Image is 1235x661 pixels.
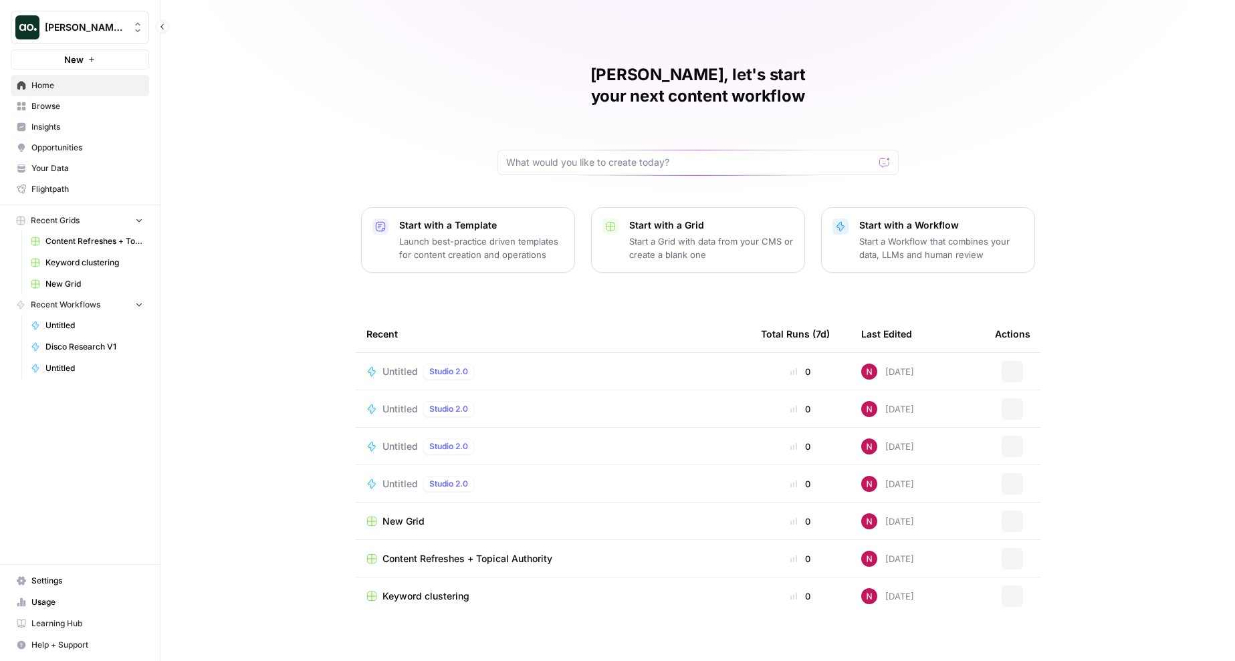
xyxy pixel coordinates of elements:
button: Recent Workflows [11,295,149,315]
span: Recent Grids [31,215,80,227]
button: Start with a TemplateLaunch best-practice driven templates for content creation and operations [361,207,575,273]
a: Content Refreshes + Topical Authority [25,231,149,252]
a: Browse [11,96,149,117]
a: Untitled [25,315,149,336]
div: [DATE] [861,401,914,417]
p: Start a Workflow that combines your data, LLMs and human review [859,235,1024,261]
a: Content Refreshes + Topical Authority [366,552,740,565]
span: Settings [31,575,143,587]
span: Content Refreshes + Topical Authority [45,235,143,247]
a: Keyword clustering [25,252,149,273]
span: Insights [31,121,143,133]
div: 0 [761,589,840,603]
div: 0 [761,440,840,453]
div: [DATE] [861,364,914,380]
a: Insights [11,116,149,138]
span: Learning Hub [31,618,143,630]
span: New Grid [45,278,143,290]
a: Usage [11,591,149,613]
a: Home [11,75,149,96]
span: Studio 2.0 [429,403,468,415]
div: [DATE] [861,513,914,529]
img: 809rsgs8fojgkhnibtwc28oh1nli [861,438,877,454]
a: Disco Research V1 [25,336,149,358]
span: Help + Support [31,639,143,651]
input: What would you like to create today? [506,156,874,169]
div: 0 [761,365,840,378]
a: Keyword clustering [366,589,740,603]
p: Launch best-practice driven templates for content creation and operations [399,235,564,261]
span: Untitled [382,402,418,416]
a: Your Data [11,158,149,179]
span: Untitled [382,365,418,378]
a: Opportunities [11,137,149,158]
a: Settings [11,570,149,591]
span: Keyword clustering [45,257,143,269]
a: Learning Hub [11,613,149,634]
span: Flightpath [31,183,143,195]
div: 0 [761,515,840,528]
button: Start with a WorkflowStart a Workflow that combines your data, LLMs and human review [821,207,1035,273]
span: Untitled [382,440,418,453]
div: Recent [366,315,740,352]
a: New Grid [25,273,149,295]
span: New [64,53,84,66]
span: Studio 2.0 [429,440,468,452]
span: Your Data [31,162,143,174]
img: 809rsgs8fojgkhnibtwc28oh1nli [861,476,877,492]
img: 809rsgs8fojgkhnibtwc28oh1nli [861,551,877,567]
span: Recent Workflows [31,299,100,311]
span: Studio 2.0 [429,366,468,378]
a: UntitledStudio 2.0 [366,364,740,380]
a: Flightpath [11,178,149,200]
a: UntitledStudio 2.0 [366,476,740,492]
button: Recent Grids [11,211,149,231]
span: Content Refreshes + Topical Authority [382,552,552,565]
span: Home [31,80,143,92]
div: 0 [761,477,840,491]
div: [DATE] [861,588,914,604]
div: Actions [995,315,1030,352]
span: Untitled [45,362,143,374]
div: [DATE] [861,476,914,492]
img: 809rsgs8fojgkhnibtwc28oh1nli [861,513,877,529]
span: Studio 2.0 [429,478,468,490]
a: New Grid [366,515,740,528]
div: Total Runs (7d) [761,315,830,352]
button: Workspace: Nick's Workspace [11,11,149,44]
img: Nick's Workspace Logo [15,15,39,39]
p: Start with a Template [399,219,564,232]
button: Help + Support [11,634,149,656]
a: Untitled [25,358,149,379]
p: Start with a Grid [629,219,794,232]
button: New [11,49,149,70]
p: Start a Grid with data from your CMS or create a blank one [629,235,794,261]
div: [DATE] [861,438,914,454]
span: Untitled [45,319,143,332]
span: Disco Research V1 [45,341,143,353]
span: New Grid [382,515,425,528]
span: Opportunities [31,142,143,154]
a: UntitledStudio 2.0 [366,401,740,417]
a: UntitledStudio 2.0 [366,438,740,454]
button: Start with a GridStart a Grid with data from your CMS or create a blank one [591,207,805,273]
span: [PERSON_NAME]'s Workspace [45,21,126,34]
span: Untitled [382,477,418,491]
div: 0 [761,402,840,416]
img: 809rsgs8fojgkhnibtwc28oh1nli [861,588,877,604]
span: Browse [31,100,143,112]
h1: [PERSON_NAME], let's start your next content workflow [497,64,899,107]
div: [DATE] [861,551,914,567]
div: Last Edited [861,315,912,352]
img: 809rsgs8fojgkhnibtwc28oh1nli [861,401,877,417]
div: 0 [761,552,840,565]
span: Usage [31,596,143,608]
span: Keyword clustering [382,589,469,603]
img: 809rsgs8fojgkhnibtwc28oh1nli [861,364,877,380]
p: Start with a Workflow [859,219,1024,232]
